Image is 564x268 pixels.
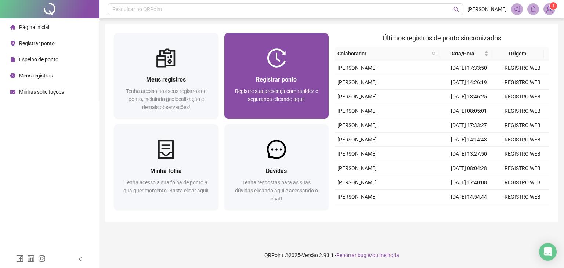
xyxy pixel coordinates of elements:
td: [DATE] 13:27:50 [442,147,496,161]
span: [PERSON_NAME] [337,122,377,128]
span: Reportar bug e/ou melhoria [336,252,399,258]
span: [PERSON_NAME] [337,180,377,185]
span: linkedin [27,255,35,262]
span: instagram [38,255,46,262]
span: [PERSON_NAME] [337,65,377,71]
span: search [432,51,436,56]
span: [PERSON_NAME] [337,94,377,99]
td: REGISTRO WEB [496,161,549,175]
a: Meus registrosTenha acesso aos seus registros de ponto, incluindo geolocalização e demais observa... [114,33,218,119]
td: [DATE] 14:14:43 [442,133,496,147]
td: [DATE] 17:33:50 [442,61,496,75]
span: left [78,257,83,262]
td: REGISTRO WEB [496,133,549,147]
td: [DATE] 14:54:44 [442,190,496,204]
span: search [453,7,459,12]
span: Registre sua presença com rapidez e segurança clicando aqui! [235,88,318,102]
span: [PERSON_NAME] [467,5,507,13]
span: Tenha acesso a sua folha de ponto a qualquer momento. Basta clicar aqui! [123,180,209,193]
span: [PERSON_NAME] [337,108,377,114]
span: search [430,48,438,59]
span: Tenha respostas para as suas dúvidas clicando aqui e acessando o chat! [235,180,318,202]
td: REGISTRO WEB [496,75,549,90]
td: [DATE] 08:05:01 [442,104,496,118]
span: Colaborador [337,50,429,58]
span: Dúvidas [266,167,287,174]
td: REGISTRO WEB [496,61,549,75]
span: home [10,25,15,30]
td: [DATE] 17:40:08 [442,175,496,190]
span: Meus registros [146,76,186,83]
td: [DATE] 14:10:27 [442,204,496,218]
span: [PERSON_NAME] [337,194,377,200]
span: schedule [10,89,15,94]
th: Origem [491,47,543,61]
span: [PERSON_NAME] [337,137,377,142]
sup: Atualize o seu contato no menu Meus Dados [550,2,557,10]
a: DúvidasTenha respostas para as suas dúvidas clicando aqui e acessando o chat! [224,124,329,210]
td: REGISTRO WEB [496,175,549,190]
td: REGISTRO WEB [496,104,549,118]
span: Últimos registros de ponto sincronizados [383,34,501,42]
td: REGISTRO WEB [496,147,549,161]
a: Minha folhaTenha acesso a sua folha de ponto a qualquer momento. Basta clicar aqui! [114,124,218,210]
td: [DATE] 13:46:25 [442,90,496,104]
span: Data/Hora [442,50,482,58]
span: [PERSON_NAME] [337,79,377,85]
span: environment [10,41,15,46]
td: REGISTRO WEB [496,90,549,104]
td: REGISTRO WEB [496,118,549,133]
td: [DATE] 08:04:28 [442,161,496,175]
span: bell [530,6,536,12]
footer: QRPoint © 2025 - 2.93.1 - [99,242,564,268]
td: REGISTRO WEB [496,204,549,218]
td: [DATE] 17:33:27 [442,118,496,133]
span: Registrar ponto [19,40,55,46]
span: Tenha acesso aos seus registros de ponto, incluindo geolocalização e demais observações! [126,88,206,110]
div: Open Intercom Messenger [539,243,557,261]
a: Registrar pontoRegistre sua presença com rapidez e segurança clicando aqui! [224,33,329,119]
td: REGISTRO WEB [496,190,549,204]
img: 78408 [544,4,555,15]
span: Espelho de ponto [19,57,58,62]
span: clock-circle [10,73,15,78]
span: Meus registros [19,73,53,79]
td: [DATE] 14:26:19 [442,75,496,90]
span: [PERSON_NAME] [337,165,377,171]
span: facebook [16,255,23,262]
span: [PERSON_NAME] [337,151,377,157]
span: 1 [552,3,555,8]
span: file [10,57,15,62]
th: Data/Hora [439,47,491,61]
span: Minha folha [150,167,182,174]
span: notification [514,6,520,12]
span: Minhas solicitações [19,89,64,95]
span: Versão [302,252,318,258]
span: Registrar ponto [256,76,297,83]
span: Página inicial [19,24,49,30]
